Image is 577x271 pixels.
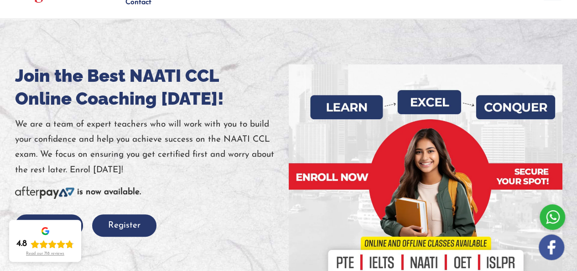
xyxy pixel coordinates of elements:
[77,188,141,197] b: is now available.
[16,239,27,250] div: 4.8
[539,234,564,260] img: white-facebook.png
[15,64,289,110] h1: Join the Best NAATI CCL Online Coaching [DATE]!
[92,214,156,237] button: Register
[16,239,74,250] div: Rating: 4.8 out of 5
[92,221,156,230] a: Register
[26,251,64,256] div: Read our 718 reviews
[15,186,74,199] img: Afterpay-Logo
[15,214,83,237] button: Call Now
[15,117,289,178] p: We are a team of expert teachers who will work with you to build your confidence and help you ach...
